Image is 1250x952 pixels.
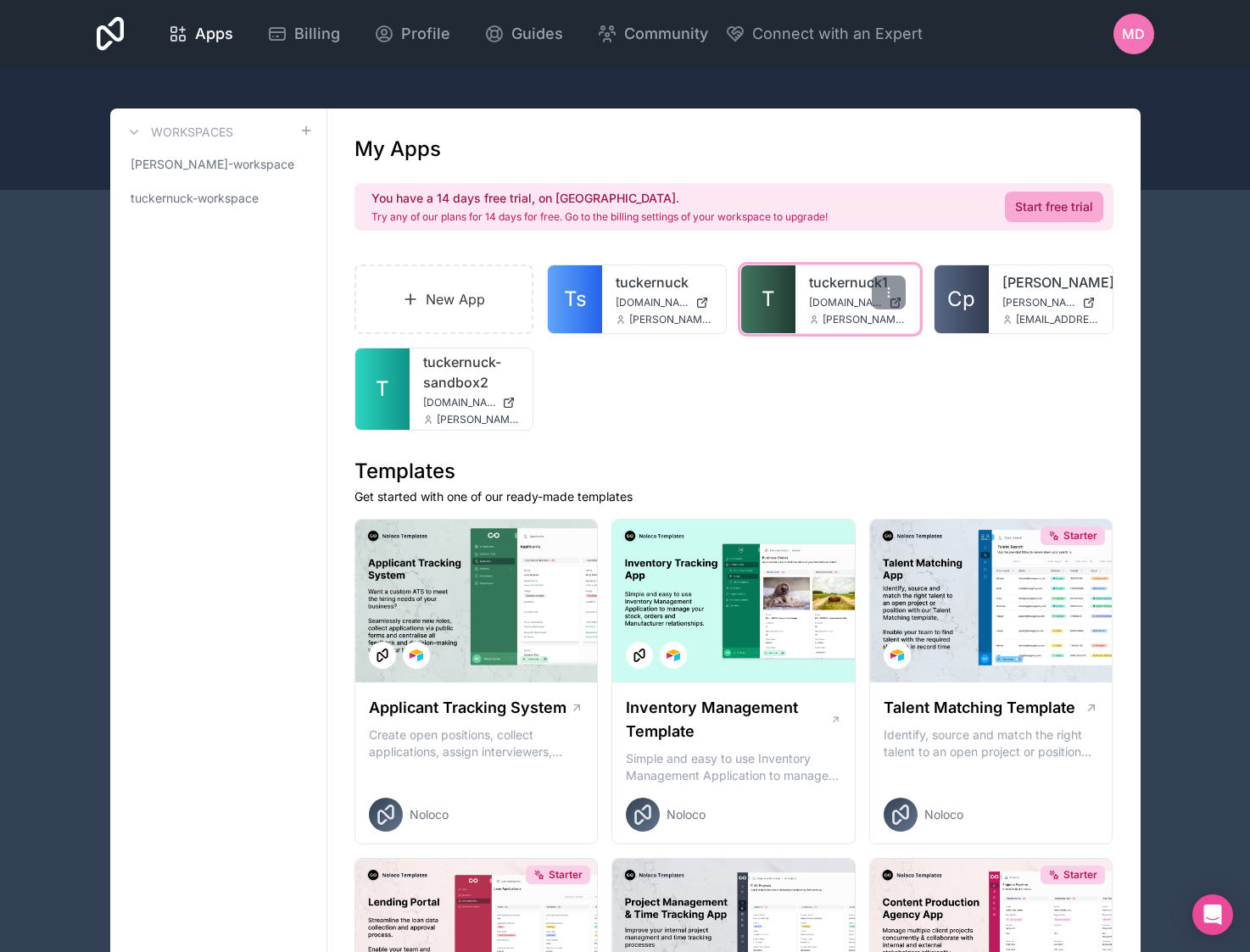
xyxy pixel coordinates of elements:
[124,122,233,142] a: Workspaces
[151,124,233,141] h3: Workspaces
[294,22,340,46] span: Billing
[423,396,520,409] a: [DOMAIN_NAME]
[752,22,923,46] span: Connect with an Expert
[369,727,584,760] p: Create open positions, collect applications, assign interviewers, centralise candidate feedback a...
[437,413,520,426] span: [PERSON_NAME][EMAIL_ADDRESS][DOMAIN_NAME]
[809,296,882,309] span: [DOMAIN_NAME]
[626,696,829,743] h1: Inventory Management Template
[195,22,233,46] span: Apps
[884,696,1075,720] h1: Talent Matching Template
[667,649,680,662] img: Airtable Logo
[423,396,496,409] span: [DOMAIN_NAME]
[890,649,904,662] img: Airtable Logo
[884,727,1099,760] p: Identify, source and match the right talent to an open project or position with our Talent Matchi...
[369,696,566,720] h1: Applicant Tracking System
[924,806,963,823] span: Noloco
[809,296,906,309] a: [DOMAIN_NAME]
[626,750,841,784] p: Simple and easy to use Inventory Management Application to manage your stock, orders and Manufact...
[154,15,247,53] a: Apps
[1016,313,1099,326] span: [EMAIL_ADDRESS][DOMAIN_NAME]
[423,352,520,392] a: tuckernuck-sandbox2
[548,265,602,333] a: Ts
[935,265,989,333] a: Cp
[131,156,294,173] span: [PERSON_NAME]-workspace
[823,313,906,326] span: [PERSON_NAME][EMAIL_ADDRESS][DOMAIN_NAME]
[354,458,1113,485] h1: Templates
[616,296,712,309] a: [DOMAIN_NAME]
[1002,296,1099,309] a: [PERSON_NAME][DOMAIN_NAME]
[354,488,1113,505] p: Get started with one of our ready-made templates
[1002,272,1099,292] a: [PERSON_NAME]
[410,806,449,823] span: Noloco
[1002,296,1075,309] span: [PERSON_NAME][DOMAIN_NAME]
[624,22,708,46] span: Community
[124,183,313,214] a: tuckernuck-workspace
[354,136,441,163] h1: My Apps
[725,22,923,46] button: Connect with an Expert
[1192,894,1233,935] div: Open Intercom Messenger
[616,296,689,309] span: [DOMAIN_NAME]
[360,15,464,53] a: Profile
[564,286,587,313] span: Ts
[583,15,722,53] a: Community
[355,348,410,430] a: T
[762,286,775,313] span: T
[371,210,828,224] p: Try any of our plans for 14 days for free. Go to the billing settings of your workspace to upgrade!
[629,313,712,326] span: [PERSON_NAME][EMAIL_ADDRESS][DOMAIN_NAME]
[511,22,563,46] span: Guides
[471,15,577,53] a: Guides
[616,272,712,292] a: tuckernuck
[741,265,795,333] a: T
[254,15,354,53] a: Billing
[667,806,706,823] span: Noloco
[401,22,450,46] span: Profile
[1063,868,1097,882] span: Starter
[1005,192,1103,222] a: Start free trial
[1122,24,1145,44] span: MD
[549,868,583,882] span: Starter
[124,149,313,180] a: [PERSON_NAME]-workspace
[376,376,389,403] span: T
[1063,529,1097,543] span: Starter
[131,190,259,207] span: tuckernuck-workspace
[371,190,828,207] h2: You have a 14 days free trial, on [GEOGRAPHIC_DATA].
[947,286,975,313] span: Cp
[410,649,423,662] img: Airtable Logo
[354,264,534,334] a: New App
[809,272,906,292] a: tuckernuck1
